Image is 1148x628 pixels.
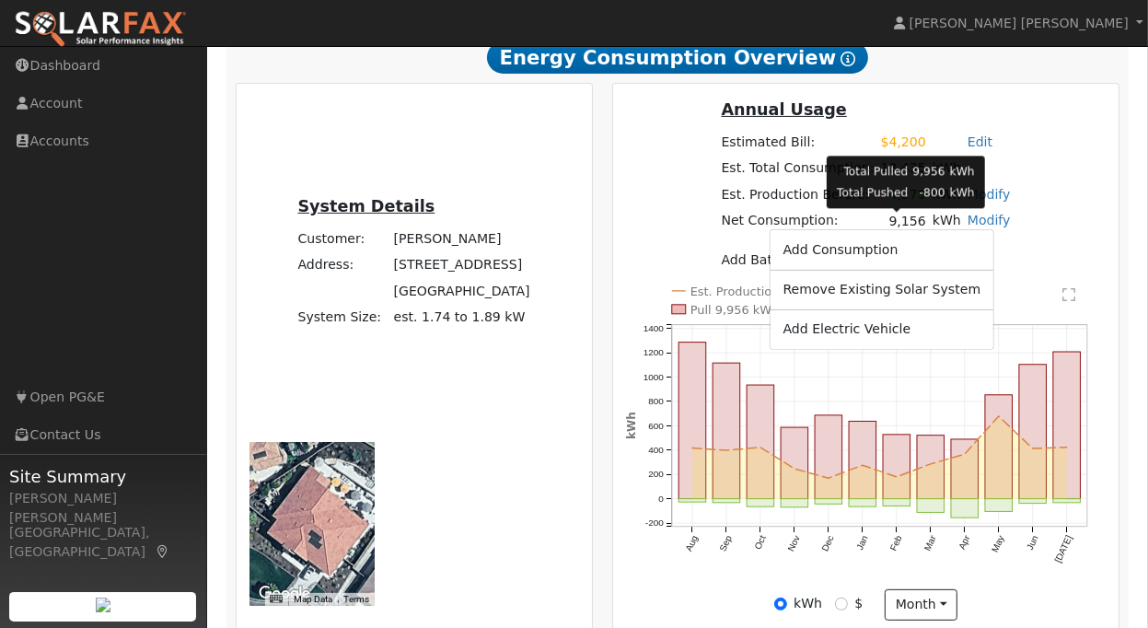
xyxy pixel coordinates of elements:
rect: onclick="" [678,342,706,498]
a: Modify [968,213,1011,227]
rect: onclick="" [1053,499,1081,503]
td: kWh [929,208,964,235]
td: $4,200 [877,130,929,156]
text: 600 [648,420,664,430]
rect: onclick="" [747,385,774,499]
span: est. 1.74 to 1.89 kW [394,309,526,324]
text: 400 [648,445,664,455]
rect: onclick="" [849,421,876,498]
rect: onclick="" [747,499,774,507]
td: System Size: [295,304,390,330]
td: -800 [911,184,945,203]
text: -200 [645,518,664,528]
circle: onclick="" [961,450,968,458]
circle: onclick="" [757,444,764,451]
circle: onclick="" [791,465,798,472]
circle: onclick="" [927,460,934,468]
rect: onclick="" [1019,365,1047,499]
td: Estimated Bill: [718,130,877,156]
text: Nov [785,534,801,553]
td: 9,156 [877,208,929,235]
circle: onclick="" [1029,445,1037,452]
td: [STREET_ADDRESS] [390,252,533,278]
rect: onclick="" [781,427,808,499]
text: Pull 9,956 kWh [690,303,779,317]
rect: onclick="" [883,435,910,499]
td: Add Battery Only [718,247,1014,273]
circle: onclick="" [723,447,730,454]
span: [PERSON_NAME] [PERSON_NAME] [910,16,1129,30]
button: month [885,589,957,621]
text:  [1062,287,1075,302]
a: Remove Existing Solar System [770,277,993,303]
rect: onclick="" [713,499,740,503]
text: 0 [658,494,664,504]
text: Mar [922,533,939,552]
rect: onclick="" [815,499,842,505]
td: System Size [390,304,533,330]
circle: onclick="" [825,474,832,482]
img: SolarFax [14,10,187,49]
td: [GEOGRAPHIC_DATA] [390,278,533,304]
button: Map Data [294,593,332,606]
td: Net Consumption: [718,208,877,235]
text: 1200 [644,347,665,357]
td: Est. Total Consumption: [718,156,877,181]
text: Jun [1025,534,1040,552]
text: 200 [648,469,664,479]
rect: onclick="" [815,415,842,499]
a: Edit [968,134,992,149]
rect: onclick="" [713,363,740,499]
input: $ [835,598,848,611]
td: Total Pushed [836,184,909,203]
img: Google [254,582,315,606]
td: [PERSON_NAME] [390,227,533,252]
label: $ [854,594,863,613]
text: Apr [957,533,973,551]
a: Add Consumption [770,237,993,262]
rect: onclick="" [1053,352,1081,499]
circle: onclick="" [995,413,1003,420]
rect: onclick="" [951,499,979,518]
text: May [990,534,1006,554]
i: Show Help [841,52,855,66]
rect: onclick="" [781,499,808,507]
img: retrieve [96,598,110,612]
div: [PERSON_NAME] [PERSON_NAME] [9,489,197,528]
td: kWh [949,162,976,180]
text: Sep [717,533,734,552]
text: 1400 [644,323,665,333]
input: kWh [774,598,787,611]
rect: onclick="" [917,499,945,513]
rect: onclick="" [678,499,706,503]
text: Dec [819,534,835,553]
circle: onclick="" [893,473,900,481]
rect: onclick="" [985,395,1013,499]
a: Terms (opens in new tab) [343,594,369,604]
text: Feb [888,533,904,552]
u: Annual Usage [722,100,847,119]
text: Est. Production 4,279 kWh [690,285,847,298]
td: 9,956 [911,162,945,180]
circle: onclick="" [1063,444,1071,451]
text: 800 [648,396,664,406]
circle: onclick="" [859,461,866,469]
a: Map [155,544,171,559]
button: Keyboard shortcuts [270,593,283,606]
text: Jan [854,534,870,552]
text: 1000 [644,372,665,382]
rect: onclick="" [849,499,876,507]
u: System Details [298,197,435,215]
td: Customer: [295,227,390,252]
td: Total Pulled [836,162,909,180]
a: Add Electric Vehicle [770,317,993,343]
a: Modify [968,187,1011,202]
a: Open this area in Google Maps (opens a new window) [254,582,315,606]
rect: onclick="" [951,439,979,499]
text: kWh [625,412,638,439]
td: Est. Production Before: [718,181,877,208]
text: Aug [683,534,699,553]
span: Site Summary [9,464,197,489]
span: Energy Consumption Overview [487,41,868,75]
rect: onclick="" [1019,499,1047,504]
